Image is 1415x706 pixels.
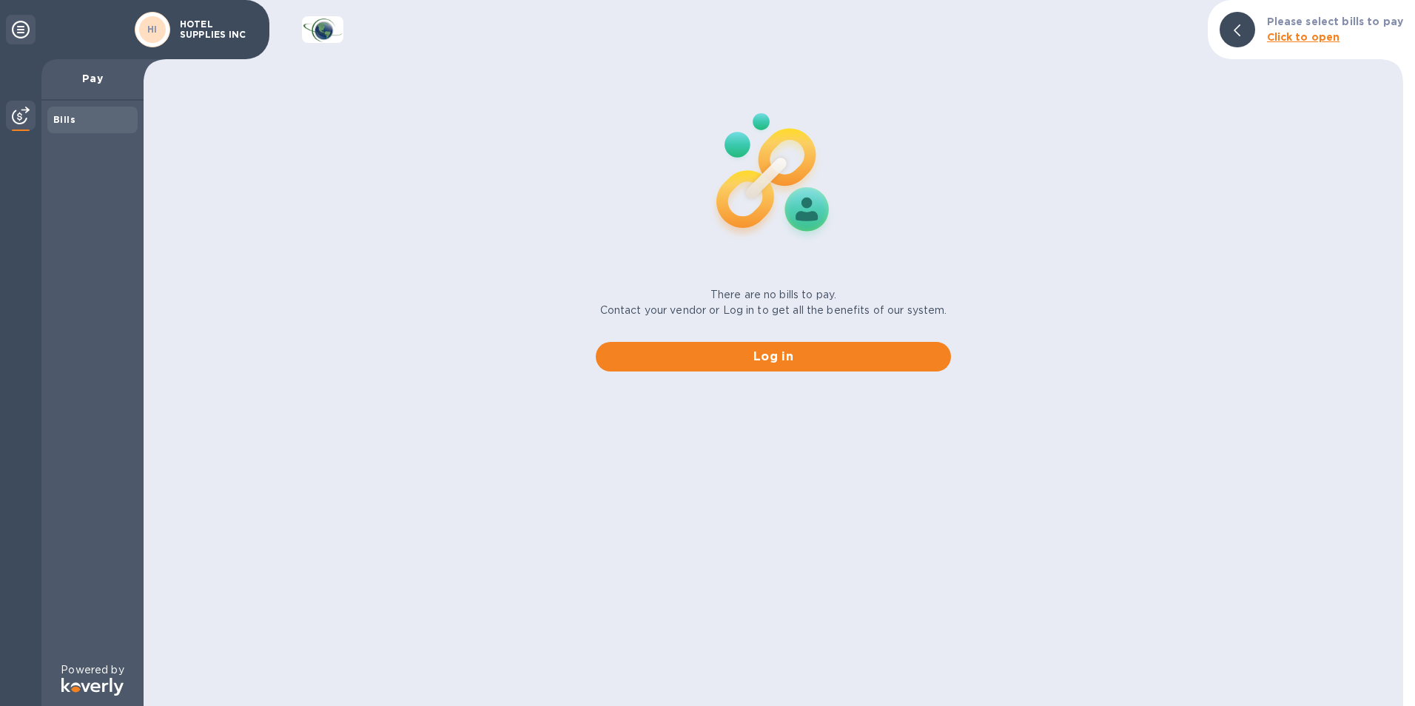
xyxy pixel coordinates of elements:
[180,19,254,40] p: HOTEL SUPPLIES INC
[53,114,75,125] b: Bills
[61,662,124,678] p: Powered by
[1267,16,1403,27] b: Please select bills to pay
[53,71,132,86] p: Pay
[147,24,158,35] b: HI
[61,678,124,696] img: Logo
[596,342,951,372] button: Log in
[608,348,939,366] span: Log in
[1267,31,1340,43] b: Click to open
[600,287,947,318] p: There are no bills to pay. Contact your vendor or Log in to get all the benefits of our system.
